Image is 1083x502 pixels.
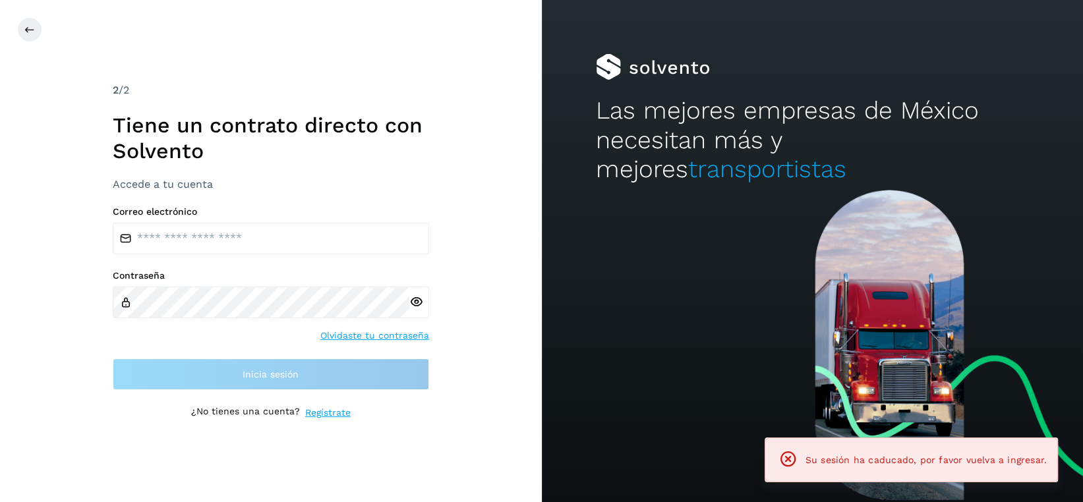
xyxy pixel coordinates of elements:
[191,406,300,420] p: ¿No tienes una cuenta?
[688,155,846,183] span: transportistas
[113,206,429,217] label: Correo electrónico
[243,370,299,379] span: Inicia sesión
[320,329,429,343] a: Olvidaste tu contraseña
[113,178,429,190] h3: Accede a tu cuenta
[596,96,1029,184] h2: Las mejores empresas de México necesitan más y mejores
[113,84,119,96] span: 2
[113,82,429,98] div: /2
[805,455,1047,465] span: Su sesión ha caducado, por favor vuelva a ingresar.
[113,358,429,390] button: Inicia sesión
[305,406,351,420] a: Regístrate
[113,270,429,281] label: Contraseña
[113,113,429,163] h1: Tiene un contrato directo con Solvento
